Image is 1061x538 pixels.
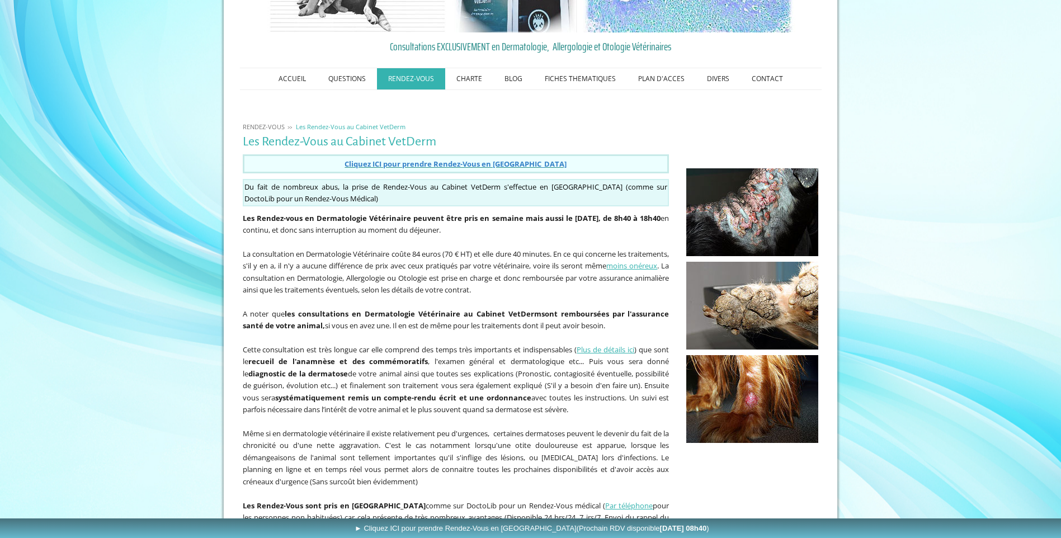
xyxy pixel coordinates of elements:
b: [DATE] 08h40 [660,524,707,532]
a: RENDEZ-VOUS [377,68,445,89]
a: CHARTE [445,68,493,89]
a: moins onéreux [606,261,657,271]
span: Cette consultation est très longue car elle comprend des temps très importants et indispensables ... [243,344,669,415]
a: RENDEZ-VOUS [240,122,287,131]
a: Consultations EXCLUSIVEMENT en Dermatologie, Allergologie et Otologie Vétérinaires [243,38,819,55]
span: . La consultation en Dermatologie, Allergologie ou Otologie est prise en charge et donc remboursé... [243,261,669,295]
a: BLOG [493,68,534,89]
span: La consultation en Dermatologie Vétérinaire coûte 84 euros (70 € HT) et elle dure 40 minutes. E [243,249,558,259]
span: Du fait de nombreux abus, la prise de Rendez-Vous au Cabinet VetDerm s'effectue en [GEOGRAPHIC_DA... [244,182,654,192]
a: ACCUEIL [267,68,317,89]
span: A noter que [243,309,285,319]
a: Plus de détails ici [577,344,634,355]
span: Cliquez ICI pour prendre Rendez-Vous en [GEOGRAPHIC_DATA] [345,159,567,169]
b: les consultations en Dermatologie Vétérinaire au Cabinet VetDerm [285,309,541,319]
strong: recueil de l'anamnèse et des commémoratifs [248,356,428,366]
a: Cliquez ICI pour prendre Rendez-Vous en [GEOGRAPHIC_DATA] [345,158,567,169]
span: Même si en dermatologie vétérinaire il existe relativement peu d'urgences, certaines dermatoses p... [243,428,669,487]
strong: systématiquement remis un compte-rendu écrit et une ordonnance [275,393,531,403]
a: QUESTIONS [317,68,377,89]
span: (Prochain RDV disponible ) [577,524,709,532]
strong: diagnostic de la dermatose [248,369,348,379]
a: CONTACT [741,68,794,89]
span: Les Rendez-Vous au Cabinet VetDerm [296,122,405,131]
span: RENDEZ-VOUS [243,122,285,131]
span: si vous en avez une. Il en est de même pour les traitements dont il peut avoir besoin. [325,320,605,331]
strong: Les Rendez-vous en Dermatologie Vétérinaire peuvent être pris en semaine mais aussi le [DATE], de... [243,213,661,223]
b: pris en [GEOGRAPHIC_DATA] [324,501,426,511]
span: l n'y a aucune différence de prix avec ceux pratiqués par votre vétérinaire, voire ils seront même [280,261,607,271]
a: DIVERS [696,68,741,89]
a: Par téléphone [605,501,653,511]
h1: Les Rendez-Vous au Cabinet VetDerm [243,135,669,149]
a: PLAN D'ACCES [627,68,696,89]
a: FICHES THEMATIQUES [534,68,627,89]
span: ► Cliquez ICI pour prendre Rendez-Vous en [GEOGRAPHIC_DATA] [355,524,709,532]
a: Les Rendez-Vous au Cabinet VetDerm [293,122,408,131]
span: en continu, et donc sans interruption au moment du déjeuner. [243,213,669,235]
b: Les Rendez-Vous sont [243,501,322,511]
